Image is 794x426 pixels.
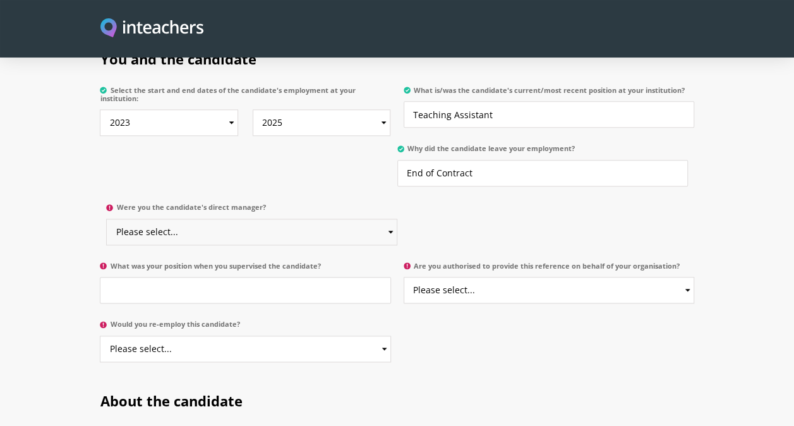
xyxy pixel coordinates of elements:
[404,86,694,102] label: What is/was the candidate's current/most recent position at your institution?
[404,262,694,277] label: Are you authorised to provide this reference on behalf of your organisation?
[100,49,256,68] span: You and the candidate
[100,18,203,39] img: Inteachers
[100,391,242,410] span: About the candidate
[100,320,390,336] label: Would you re-employ this candidate?
[397,144,688,160] label: Why did the candidate leave your employment?
[100,86,390,110] label: Select the start and end dates of the candidate's employment at your institution:
[100,18,203,39] a: Visit this site's homepage
[100,262,390,277] label: What was your position when you supervised the candidate?
[106,203,397,219] label: Were you the candidate's direct manager?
